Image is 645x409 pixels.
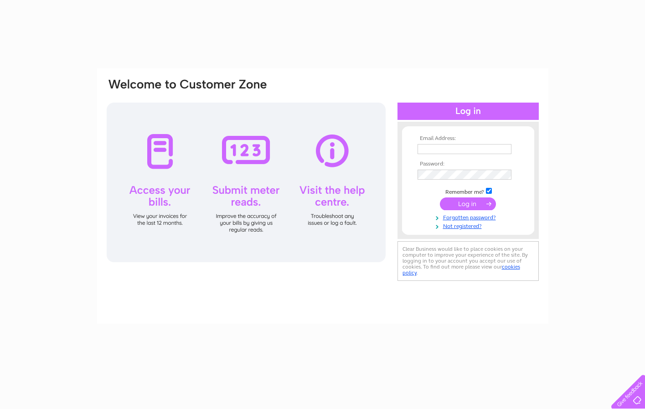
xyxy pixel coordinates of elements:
[402,264,520,276] a: cookies policy
[397,241,539,281] div: Clear Business would like to place cookies on your computer to improve your experience of the sit...
[418,221,521,230] a: Not registered?
[415,135,521,142] th: Email Address:
[440,197,496,210] input: Submit
[415,161,521,167] th: Password:
[418,212,521,221] a: Forgotten password?
[415,186,521,196] td: Remember me?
